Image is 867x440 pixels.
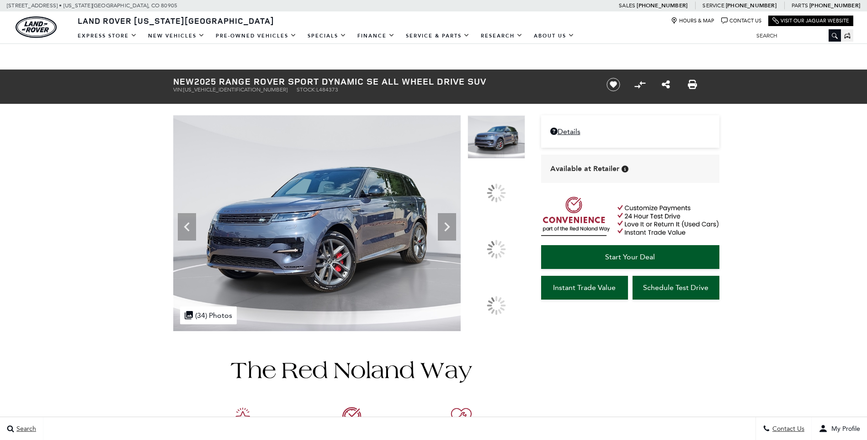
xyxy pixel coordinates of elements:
span: Sales [619,2,635,9]
span: My Profile [828,425,860,433]
a: Finance [352,28,400,44]
span: [US_VEHICLE_IDENTIFICATION_NUMBER] [183,86,287,93]
a: Print this New 2025 Range Rover Sport Dynamic SE All Wheel Drive SUV [688,79,697,90]
button: Compare vehicle [633,78,647,91]
h1: 2025 Range Rover Sport Dynamic SE All Wheel Drive SUV [173,76,591,86]
a: Service & Parts [400,28,475,44]
a: Visit Our Jaguar Website [772,17,849,24]
span: Parts [792,2,808,9]
a: Details [550,127,710,136]
span: Stock: [297,86,316,93]
span: Contact Us [770,425,804,433]
a: Instant Trade Value [541,276,628,300]
img: New 2025 Varesine Blue LAND ROVER Dynamic SE image 1 [173,115,461,331]
a: Contact Us [721,17,761,24]
span: Search [14,425,36,433]
span: Available at Retailer [550,164,619,174]
span: Instant Trade Value [553,283,616,292]
span: L484373 [316,86,338,93]
div: Vehicle is in stock and ready for immediate delivery. Due to demand, availability is subject to c... [622,166,628,172]
a: Schedule Test Drive [633,276,719,300]
a: Hours & Map [671,17,714,24]
span: Schedule Test Drive [643,283,708,292]
button: user-profile-menu [812,417,867,440]
a: EXPRESS STORE [72,28,143,44]
span: Land Rover [US_STATE][GEOGRAPHIC_DATA] [78,15,274,26]
a: Pre-Owned Vehicles [210,28,302,44]
input: Search [750,30,841,41]
a: New Vehicles [143,28,210,44]
a: Land Rover [US_STATE][GEOGRAPHIC_DATA] [72,15,280,26]
a: [STREET_ADDRESS] • [US_STATE][GEOGRAPHIC_DATA], CO 80905 [7,2,177,9]
img: New 2025 Varesine Blue LAND ROVER Dynamic SE image 1 [468,115,525,159]
a: Research [475,28,528,44]
a: Share this New 2025 Range Rover Sport Dynamic SE All Wheel Drive SUV [662,79,670,90]
a: [PHONE_NUMBER] [637,2,687,9]
span: Service [702,2,724,9]
a: [PHONE_NUMBER] [809,2,860,9]
span: Start Your Deal [605,252,655,261]
span: VIN: [173,86,183,93]
div: (34) Photos [180,306,237,324]
a: land-rover [16,16,57,38]
a: [PHONE_NUMBER] [726,2,777,9]
a: Start Your Deal [541,245,719,269]
button: Save vehicle [603,77,623,92]
a: Specials [302,28,352,44]
a: About Us [528,28,580,44]
nav: Main Navigation [72,28,580,44]
img: Land Rover [16,16,57,38]
strong: New [173,75,194,87]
